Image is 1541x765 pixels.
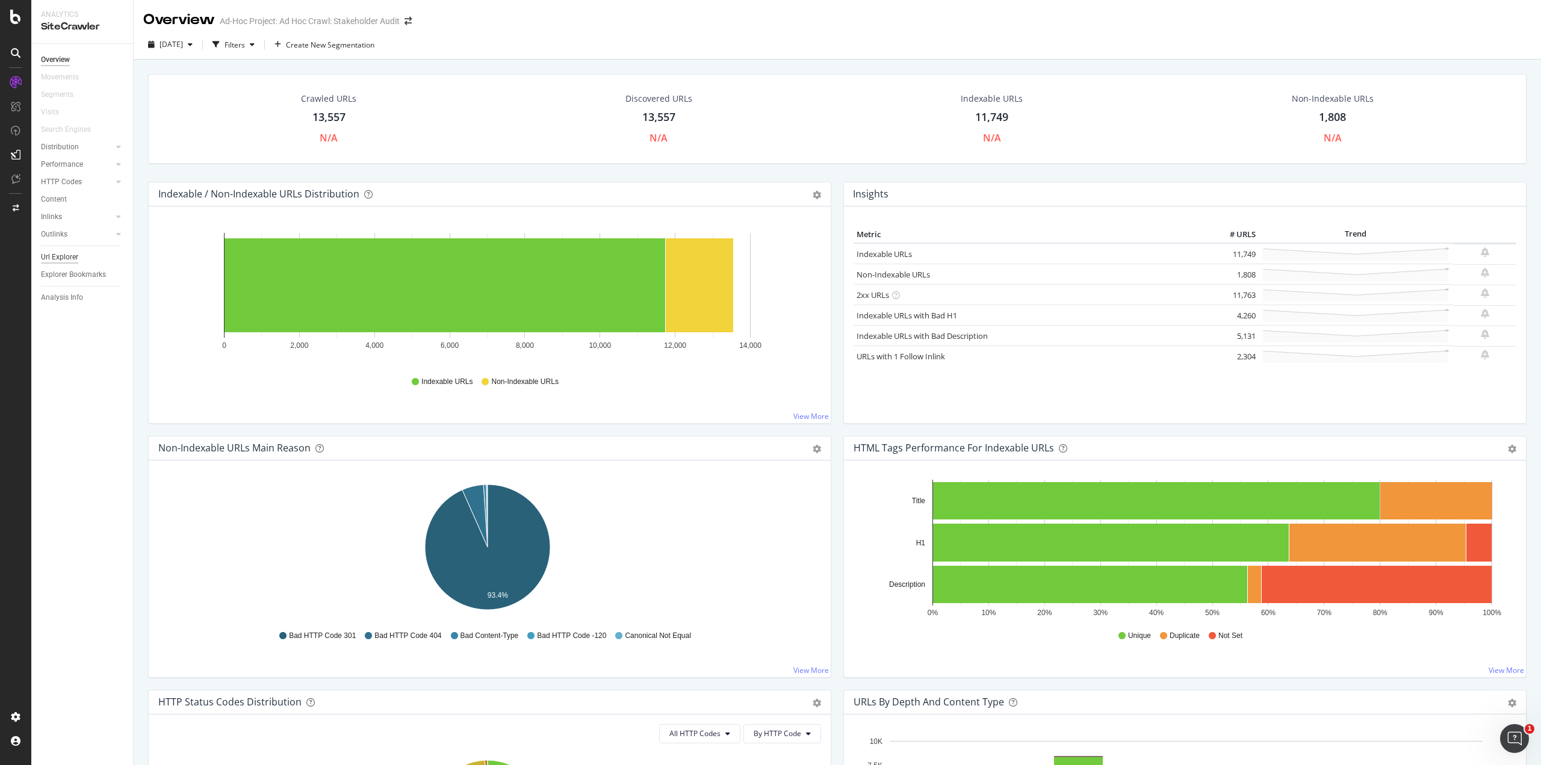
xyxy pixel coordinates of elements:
[1508,445,1516,453] div: gear
[1481,288,1489,298] div: bell-plus
[650,131,668,145] div: N/A
[857,310,957,321] a: Indexable URLs with Bad H1
[1324,131,1342,145] div: N/A
[625,631,690,641] span: Canonical Not Equal
[1037,609,1052,617] text: 20%
[981,609,996,617] text: 10%
[854,696,1004,708] div: URLs by Depth and Content Type
[1211,285,1259,305] td: 11,763
[854,442,1054,454] div: HTML Tags Performance for Indexable URLs
[41,176,113,188] a: HTTP Codes
[983,131,1001,145] div: N/A
[1218,631,1242,641] span: Not Set
[405,17,412,25] div: arrow-right-arrow-left
[916,539,926,547] text: H1
[460,631,519,641] span: Bad Content-Type
[41,268,106,281] div: Explorer Bookmarks
[1211,305,1259,326] td: 4,260
[158,226,817,365] svg: A chart.
[158,442,311,454] div: Non-Indexable URLs Main Reason
[270,35,379,54] button: Create New Segmentation
[41,193,125,206] a: Content
[912,497,926,505] text: Title
[1429,609,1443,617] text: 90%
[589,341,611,350] text: 10,000
[857,269,930,280] a: Non-Indexable URLs
[793,411,829,421] a: View More
[854,480,1512,619] svg: A chart.
[625,93,692,105] div: Discovered URLs
[41,228,67,241] div: Outlinks
[1149,609,1164,617] text: 40%
[743,724,821,743] button: By HTTP Code
[41,88,73,101] div: Segments
[312,110,346,125] div: 13,557
[41,10,123,20] div: Analytics
[1481,309,1489,318] div: bell-plus
[41,54,125,66] a: Overview
[1259,226,1453,244] th: Trend
[642,110,675,125] div: 13,557
[488,591,508,599] text: 93.4%
[41,141,79,153] div: Distribution
[41,158,83,171] div: Performance
[813,699,821,707] div: gear
[1373,609,1388,617] text: 80%
[41,106,59,119] div: Visits
[537,631,606,641] span: Bad HTTP Code -120
[290,341,308,350] text: 2,000
[158,188,359,200] div: Indexable / Non-Indexable URLs Distribution
[739,341,761,350] text: 14,000
[491,377,558,387] span: Non-Indexable URLs
[857,330,988,341] a: Indexable URLs with Bad Description
[1481,329,1489,339] div: bell-plus
[1261,609,1276,617] text: 60%
[1317,609,1332,617] text: 70%
[889,580,925,589] text: Description
[289,631,356,641] span: Bad HTTP Code 301
[421,377,473,387] span: Indexable URLs
[41,211,62,223] div: Inlinks
[1170,631,1200,641] span: Duplicate
[220,15,400,27] div: Ad-Hoc Project: Ad Hoc Crawl: Stakeholder Audit
[857,290,889,300] a: 2xx URLs
[1205,609,1220,617] text: 50%
[669,728,721,739] span: All HTTP Codes
[41,20,123,34] div: SiteCrawler
[365,341,383,350] text: 4,000
[41,291,125,304] a: Analysis Info
[754,728,801,739] span: By HTTP Code
[41,71,91,84] a: Movements
[1211,264,1259,285] td: 1,808
[1481,268,1489,277] div: bell-plus
[1211,326,1259,346] td: 5,131
[1211,243,1259,264] td: 11,749
[41,123,91,136] div: Search Engines
[158,696,302,708] div: HTTP Status Codes Distribution
[160,39,183,49] span: 2025 Oct. 14th
[813,191,821,199] div: gear
[222,341,226,350] text: 0
[1319,110,1346,125] div: 1,808
[870,737,882,746] text: 10K
[41,176,82,188] div: HTTP Codes
[857,249,912,259] a: Indexable URLs
[41,54,70,66] div: Overview
[41,268,125,281] a: Explorer Bookmarks
[928,609,938,617] text: 0%
[1481,247,1489,257] div: bell-plus
[41,88,85,101] a: Segments
[813,445,821,453] div: gear
[1489,665,1524,675] a: View More
[41,141,113,153] a: Distribution
[41,106,71,119] a: Visits
[793,665,829,675] a: View More
[158,480,817,619] svg: A chart.
[143,10,215,30] div: Overview
[286,40,374,50] span: Create New Segmentation
[41,291,83,304] div: Analysis Info
[301,93,356,105] div: Crawled URLs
